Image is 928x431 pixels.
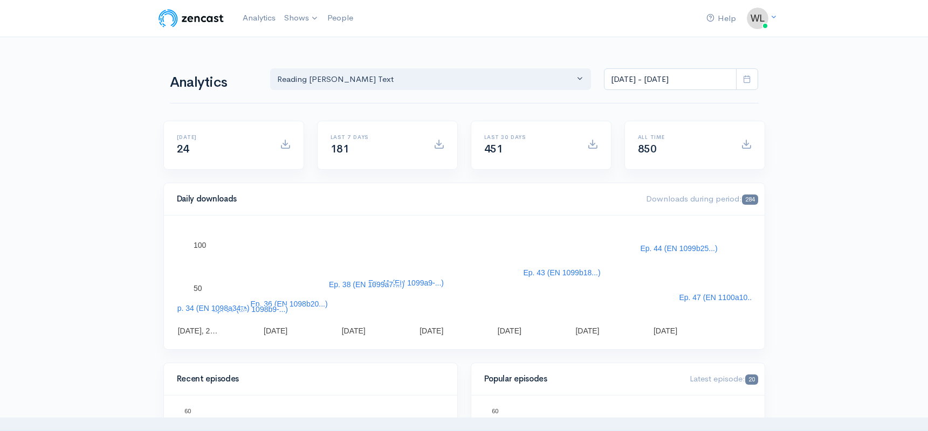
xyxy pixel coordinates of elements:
a: People [323,6,358,30]
text: 60 [184,408,191,414]
svg: A chart. [177,228,752,336]
h6: Last 7 days [331,134,421,140]
text: Ep. 47 (EN 1100a10...) [679,293,756,302]
input: analytics date range selector [604,68,737,91]
text: 50 [194,284,202,293]
text: 60 [492,408,498,414]
text: Ep. 36 (EN 1098b20...) [250,300,327,308]
h4: Recent episodes [177,374,438,384]
h6: [DATE] [177,134,267,140]
img: ZenCast Logo [157,8,225,29]
text: [DATE] [575,326,599,335]
text: [DATE] [420,326,443,335]
a: Shows [280,6,323,30]
span: 20 [745,374,758,385]
text: Ep. 44 (EN 1099b25...) [640,244,717,253]
span: Downloads during period: [646,193,758,204]
span: 24 [177,142,189,156]
text: Ep. 35 (EN 1098b9-...) [212,305,287,314]
h4: Daily downloads [177,194,634,204]
text: [DATE] [264,326,287,335]
span: 181 [331,142,349,156]
span: Latest episode: [690,373,758,384]
h1: Analytics [170,75,257,91]
text: Ep. 41 (EN 1099a9-...) [368,279,443,287]
text: [DATE], 2… [177,326,217,335]
text: [DATE] [653,326,677,335]
span: 284 [742,194,758,205]
text: Ep. 43 (EN 1099b18...) [523,268,600,277]
a: Help [702,7,740,30]
text: Ep. 34 (EN 1098a34...) [172,304,249,312]
span: 850 [638,142,657,156]
button: Reading Aristotle's Text [270,68,592,91]
span: 451 [484,142,503,156]
h4: Popular episodes [484,374,677,384]
h6: Last 30 days [484,134,574,140]
a: Analytics [238,6,280,30]
img: ... [747,8,768,29]
h6: All time [638,134,728,140]
text: [DATE] [497,326,521,335]
text: 100 [194,241,207,249]
div: Reading [PERSON_NAME] Text [277,73,575,86]
text: [DATE] [341,326,365,335]
text: Ep. 38 (EN 1099a7-...) [328,280,404,289]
